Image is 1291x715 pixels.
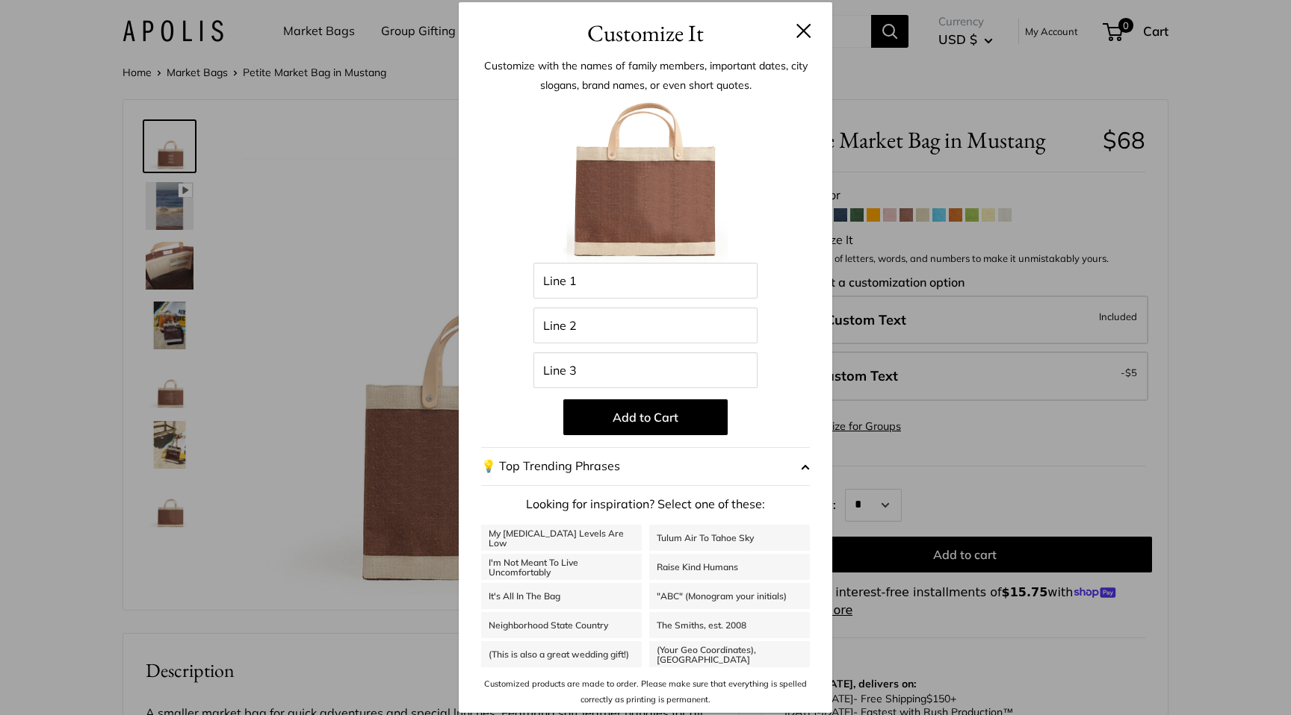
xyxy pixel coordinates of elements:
button: Add to Cart [563,399,728,435]
p: Customize with the names of family members, important dates, city slogans, brand names, or even s... [481,56,810,95]
img: 1_APOLIS-MUSTANG-035-CUST.jpg [563,99,728,263]
button: 💡 Top Trending Phrases [481,447,810,486]
a: Neighborhood State Country [481,612,642,638]
a: Tulum Air To Tahoe Sky [649,525,810,551]
h3: Customize It [481,16,810,51]
a: My [MEDICAL_DATA] Levels Are Low [481,525,642,551]
a: "ABC" (Monogram your initials) [649,583,810,609]
a: It's All In The Bag [481,583,642,609]
a: Raise Kind Humans [649,554,810,580]
p: Looking for inspiration? Select one of these: [481,493,810,516]
a: I'm Not Meant To Live Uncomfortably [481,554,642,580]
a: (Your Geo Coordinates), [GEOGRAPHIC_DATA] [649,641,810,667]
a: The Smiths, est. 2008 [649,612,810,638]
a: (This is also a great wedding gift!) [481,641,642,667]
p: Customized products are made to order. Please make sure that everything is spelled correctly as p... [481,676,810,707]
